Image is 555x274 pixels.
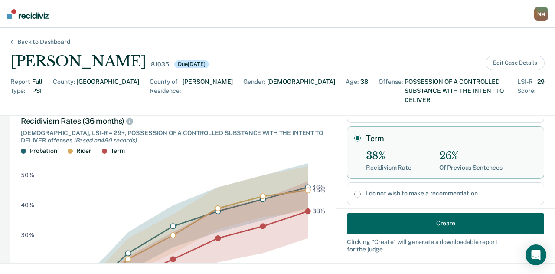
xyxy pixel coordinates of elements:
span: (Based on 480 records ) [74,137,137,144]
div: Full PSI [32,77,42,105]
text: 40% [21,201,34,208]
div: Recidivism Rate [366,164,411,172]
text: 45% [312,187,326,194]
div: County : [53,77,75,105]
button: Create [347,213,544,234]
div: 29 [537,77,545,105]
div: Rider [76,147,91,155]
div: [GEOGRAPHIC_DATA] [77,77,139,105]
button: Edit Case Details [486,56,545,70]
div: Back to Dashboard [7,38,81,46]
div: Of Previous Sentences [439,164,503,172]
text: 46% [312,184,326,191]
text: 50% [21,172,34,178]
text: 30% [21,231,34,238]
div: Open Intercom Messenger [526,244,546,265]
g: text [312,184,326,215]
img: Recidiviz [7,9,49,19]
div: 26% [439,150,503,162]
div: [PERSON_NAME] [10,53,146,70]
div: LSI-R Score : [517,77,535,105]
div: Report Type : [10,77,30,105]
div: POSSESSION OF A CONTROLLED SUBSTANCE WITH THE INTENT TO DELIVER [405,77,507,105]
label: Term [366,134,537,143]
div: Gender : [243,77,265,105]
div: [DEMOGRAPHIC_DATA] [267,77,335,105]
div: Due [DATE] [174,60,209,68]
div: Clicking " Create " will generate a downloadable report for the judge. [347,238,544,253]
div: 81035 [151,61,169,68]
div: [PERSON_NAME] [183,77,233,105]
div: M M [534,7,548,21]
div: [DEMOGRAPHIC_DATA], LSI-R = 29+, POSSESSION OF A CONTROLLED SUBSTANCE WITH THE INTENT TO DELIVER ... [21,129,326,144]
text: 38% [312,208,326,215]
div: Term [111,147,124,155]
text: 20% [21,262,34,269]
div: 38 [360,77,368,105]
button: MM [534,7,548,21]
div: 38% [366,150,411,162]
div: Recidivism Rates (36 months) [21,116,326,126]
div: County of Residence : [150,77,181,105]
div: Offense : [379,77,403,105]
label: I do not wish to make a recommendation [366,190,537,197]
div: Probation [29,147,57,155]
div: Age : [346,77,359,105]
